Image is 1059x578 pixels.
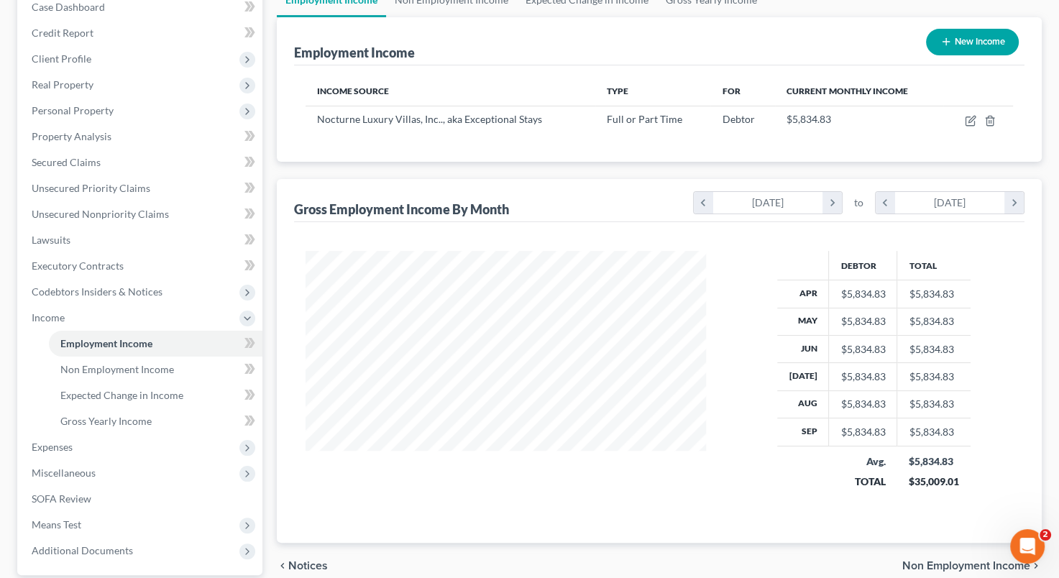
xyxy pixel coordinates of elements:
i: chevron_left [277,560,288,572]
div: TOTAL [840,474,886,489]
span: Miscellaneous [32,467,96,479]
span: Full or Part Time [607,113,682,125]
span: Expenses [32,441,73,453]
span: Unsecured Nonpriority Claims [32,208,169,220]
div: [DATE] [895,192,1005,214]
a: Property Analysis [20,124,262,150]
iframe: Intercom live chat [1010,529,1045,564]
a: Non Employment Income [49,357,262,382]
a: Unsecured Nonpriority Claims [20,201,262,227]
span: Income Source [317,86,389,96]
div: $5,834.83 [840,314,885,329]
i: chevron_left [876,192,895,214]
div: $5,834.83 [840,425,885,439]
span: Unsecured Priority Claims [32,182,150,194]
span: Codebtors Insiders & Notices [32,285,162,298]
i: chevron_right [1004,192,1024,214]
span: SOFA Review [32,492,91,505]
a: Executory Contracts [20,253,262,279]
div: [DATE] [713,192,823,214]
span: Client Profile [32,52,91,65]
span: Nocturne Luxury Villas, Inc.., aka Exceptional Stays [317,113,542,125]
th: [DATE] [777,363,829,390]
th: Total [897,251,971,280]
i: chevron_left [694,192,713,214]
i: chevron_right [1030,560,1042,572]
span: Type [607,86,628,96]
div: $5,834.83 [840,287,885,301]
span: Credit Report [32,27,93,39]
td: $5,834.83 [897,390,971,418]
span: Expected Change in Income [60,389,183,401]
div: Employment Income [294,44,415,61]
span: Current Monthly Income [787,86,907,96]
td: $5,834.83 [897,308,971,335]
i: chevron_right [822,192,842,214]
div: Avg. [840,454,886,469]
div: $5,834.83 [909,454,959,469]
span: For [722,86,740,96]
span: Notices [288,560,328,572]
th: Aug [777,390,829,418]
div: $5,834.83 [840,397,885,411]
div: Gross Employment Income By Month [294,201,509,218]
span: to [854,196,863,210]
span: Non Employment Income [60,363,174,375]
span: Means Test [32,518,81,531]
button: chevron_left Notices [277,560,328,572]
a: Gross Yearly Income [49,408,262,434]
th: Sep [777,418,829,446]
th: Debtor [829,251,897,280]
div: $35,009.01 [909,474,959,489]
span: Gross Yearly Income [60,415,152,427]
span: Employment Income [60,337,152,349]
div: $5,834.83 [840,370,885,384]
a: SOFA Review [20,486,262,512]
a: Lawsuits [20,227,262,253]
span: Debtor [722,113,754,125]
th: Apr [777,280,829,308]
th: Jun [777,335,829,362]
a: Unsecured Priority Claims [20,175,262,201]
span: 2 [1040,529,1051,541]
a: Credit Report [20,20,262,46]
td: $5,834.83 [897,335,971,362]
div: $5,834.83 [840,342,885,357]
td: $5,834.83 [897,280,971,308]
a: Employment Income [49,331,262,357]
span: Personal Property [32,104,114,116]
span: Income [32,311,65,324]
span: Executory Contracts [32,260,124,272]
th: May [777,308,829,335]
td: $5,834.83 [897,418,971,446]
span: Secured Claims [32,156,101,168]
a: Expected Change in Income [49,382,262,408]
button: New Income [926,29,1019,55]
span: Property Analysis [32,130,111,142]
span: Case Dashboard [32,1,105,13]
td: $5,834.83 [897,363,971,390]
span: $5,834.83 [787,113,831,125]
span: Real Property [32,78,93,91]
span: Non Employment Income [902,560,1030,572]
span: Additional Documents [32,544,133,556]
a: Secured Claims [20,150,262,175]
button: Non Employment Income chevron_right [902,560,1042,572]
span: Lawsuits [32,234,70,246]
